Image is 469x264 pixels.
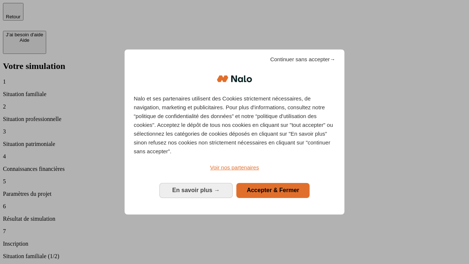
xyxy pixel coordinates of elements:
span: Continuer sans accepter→ [270,55,335,64]
a: Voir nos partenaires [134,163,335,172]
span: En savoir plus → [172,187,220,193]
p: Nalo et ses partenaires utilisent des Cookies strictement nécessaires, de navigation, marketing e... [134,94,335,156]
button: Accepter & Fermer: Accepter notre traitement des données et fermer [236,183,310,198]
div: Bienvenue chez Nalo Gestion du consentement [125,49,344,214]
button: En savoir plus: Configurer vos consentements [159,183,233,198]
span: Voir nos partenaires [210,164,259,170]
img: Logo [217,68,252,90]
span: Accepter & Fermer [247,187,299,193]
